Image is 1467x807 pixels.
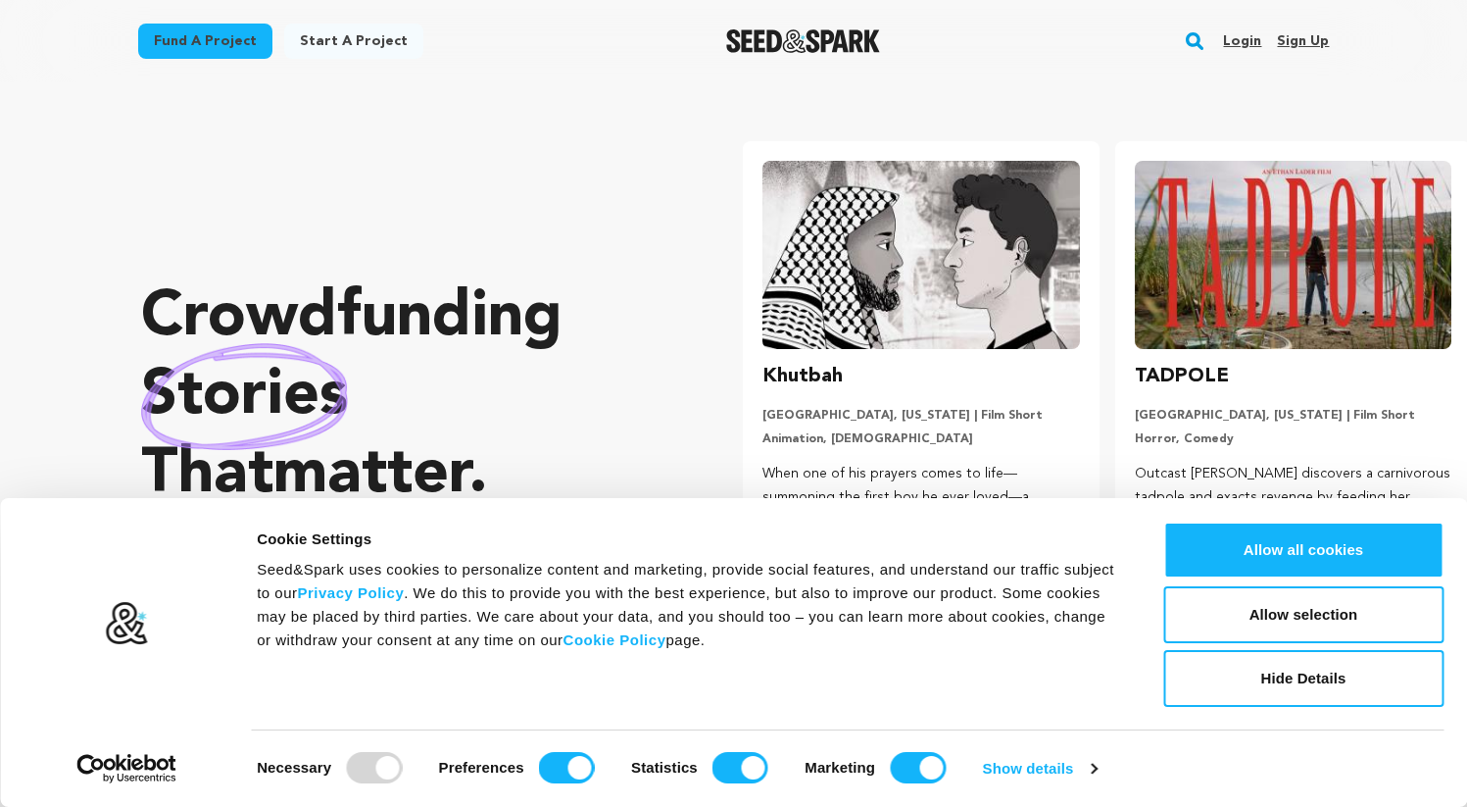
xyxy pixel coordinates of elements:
[41,754,213,783] a: Usercentrics Cookiebot - opens in a new window
[563,631,666,648] a: Cookie Policy
[273,444,468,507] span: matter
[762,408,1079,424] p: [GEOGRAPHIC_DATA], [US_STATE] | Film Short
[1163,522,1443,579] button: Allow all cookies
[256,744,257,745] legend: Consent Selection
[1135,463,1451,532] p: Outcast [PERSON_NAME] discovers a carnivorous tadpole and exacts revenge by feeding her tormentor...
[726,29,880,53] a: Seed&Spark Homepage
[284,24,423,59] a: Start a project
[1135,431,1451,447] p: Horror, Comedy
[138,24,272,59] a: Fund a project
[141,343,348,450] img: hand sketched image
[1135,361,1229,392] h3: TADPOLE
[257,528,1119,551] div: Cookie Settings
[762,431,1079,447] p: Animation, [DEMOGRAPHIC_DATA]
[1277,25,1329,57] a: Sign up
[1135,408,1451,424] p: [GEOGRAPHIC_DATA], [US_STATE] | Film Short
[631,759,698,776] strong: Statistics
[1163,586,1443,643] button: Allow selection
[726,29,880,53] img: Seed&Spark Logo Dark Mode
[439,759,524,776] strong: Preferences
[983,754,1097,783] a: Show details
[257,759,331,776] strong: Necessary
[297,584,404,601] a: Privacy Policy
[1135,161,1451,349] img: TADPOLE image
[1223,25,1261,57] a: Login
[805,759,875,776] strong: Marketing
[762,361,843,392] h3: Khutbah
[141,279,664,515] p: Crowdfunding that .
[105,601,149,646] img: logo
[1163,650,1443,707] button: Hide Details
[762,161,1079,349] img: Khutbah image
[257,558,1119,652] div: Seed&Spark uses cookies to personalize content and marketing, provide social features, and unders...
[762,463,1079,532] p: When one of his prayers comes to life—summoning the first boy he ever loved—a closeted [PERSON_NA...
